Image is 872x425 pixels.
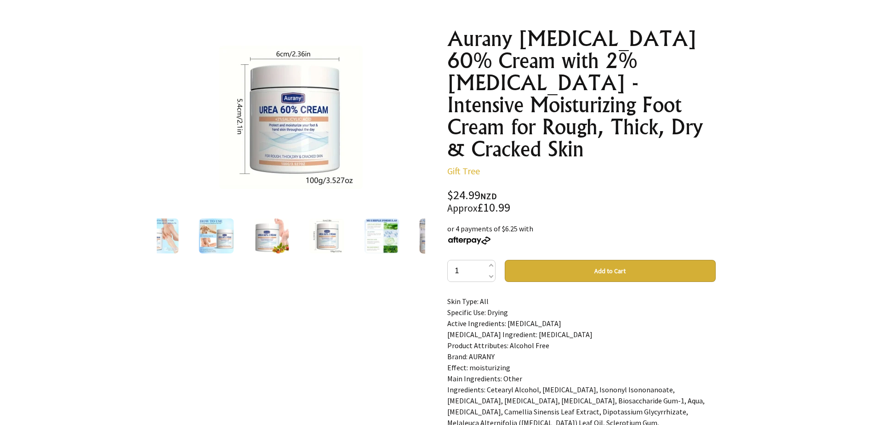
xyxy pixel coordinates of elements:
small: Approx [447,202,478,214]
img: Afterpay [447,236,491,245]
h1: Aurany [MEDICAL_DATA] 60% Cream with 2% [MEDICAL_DATA] - Intensive Moisturizing Foot Cream for Ro... [447,28,716,160]
img: Aurany Urea 60% Cream with 2% Salicylic Acid - Intensive Moisturizing Foot Cream for Rough, Thick... [199,218,234,253]
img: Aurany Urea 60% Cream with 2% Salicylic Acid - Intensive Moisturizing Foot Cream for Rough, Thick... [143,218,178,253]
img: Aurany Urea 60% Cream with 2% Salicylic Acid - Intensive Moisturizing Foot Cream for Rough, Thick... [364,218,399,253]
img: Aurany Urea 60% Cream with 2% Salicylic Acid - Intensive Moisturizing Foot Cream for Rough, Thick... [219,46,363,189]
div: or 4 payments of $6.25 with [447,223,716,245]
span: NZD [480,191,497,201]
a: Gift Tree [447,165,480,177]
div: $24.99 £10.99 [447,190,716,214]
button: Add to Cart [505,260,716,282]
img: Aurany Urea 60% Cream with 2% Salicylic Acid - Intensive Moisturizing Foot Cream for Rough, Thick... [309,218,344,253]
img: Aurany Urea 60% Cream with 2% Salicylic Acid - Intensive Moisturizing Foot Cream for Rough, Thick... [254,218,289,253]
img: Aurany Urea 60% Cream with 2% Salicylic Acid - Intensive Moisturizing Foot Cream for Rough, Thick... [419,218,454,253]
